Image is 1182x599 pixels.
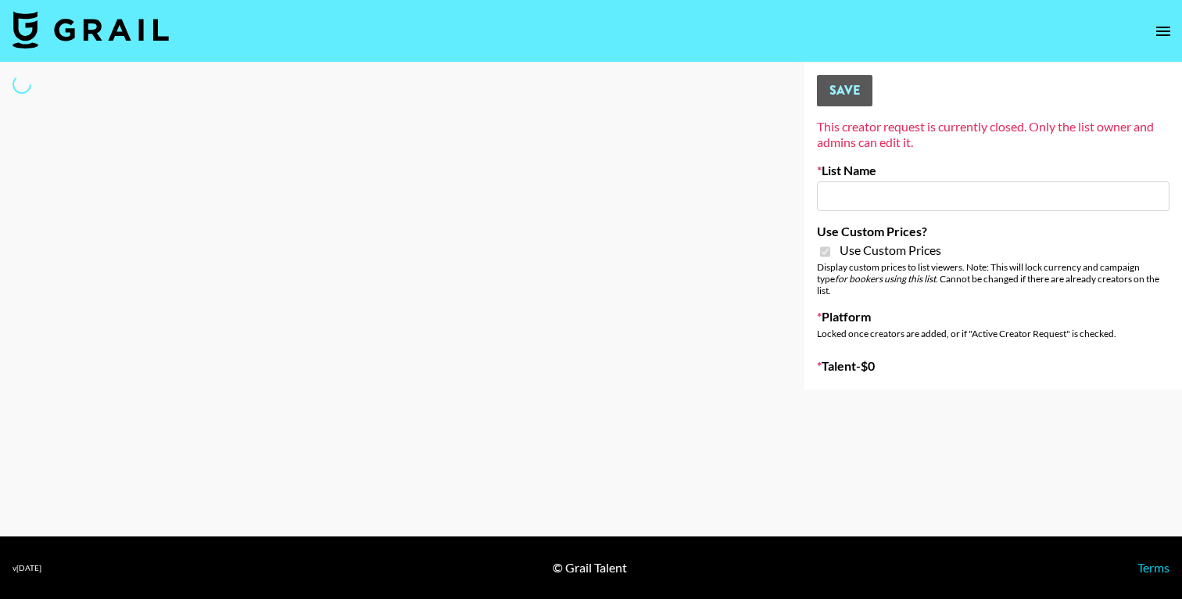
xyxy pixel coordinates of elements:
em: for bookers using this list [835,273,936,285]
div: v [DATE] [13,563,41,573]
div: This creator request is currently closed. Only the list owner and admins can edit it. [817,119,1169,150]
label: Talent - $ 0 [817,358,1169,374]
button: open drawer [1148,16,1179,47]
span: Use Custom Prices [840,242,941,258]
div: © Grail Talent [553,560,627,576]
div: Locked once creators are added, or if "Active Creator Request" is checked. [817,328,1169,339]
div: Display custom prices to list viewers. Note: This will lock currency and campaign type . Cannot b... [817,261,1169,296]
label: Use Custom Prices? [817,224,1169,239]
label: List Name [817,163,1169,178]
label: Platform [817,309,1169,325]
button: Save [817,75,872,106]
a: Terms [1137,560,1169,575]
img: Grail Talent [13,11,169,48]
